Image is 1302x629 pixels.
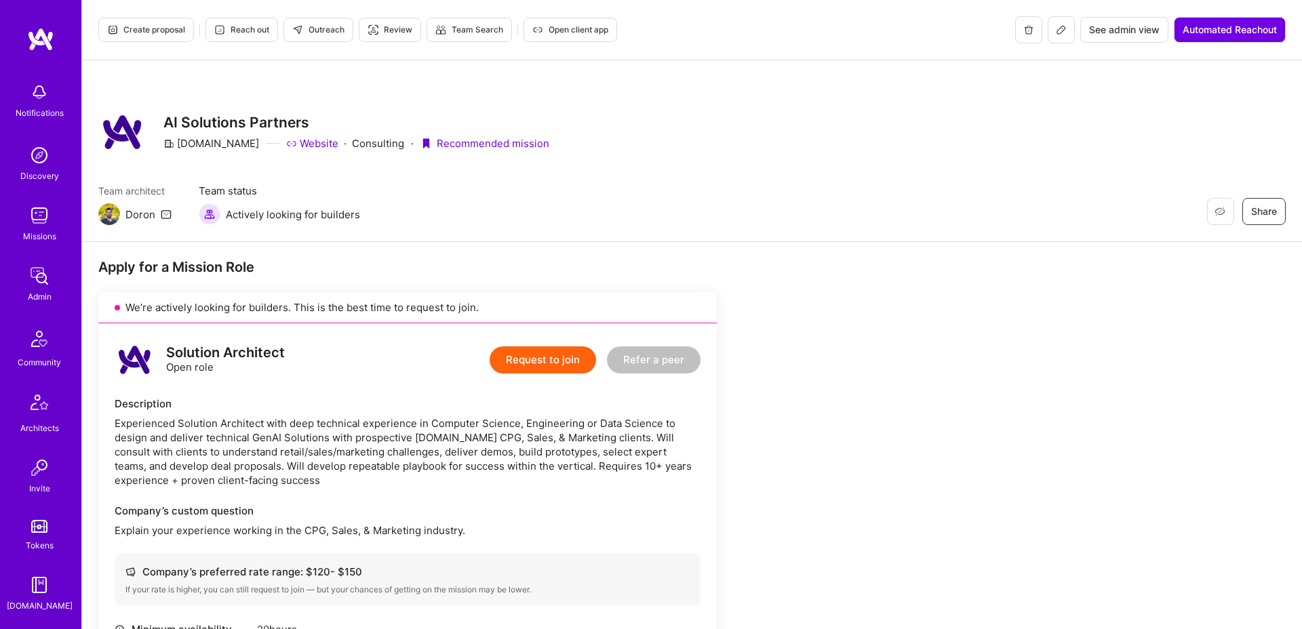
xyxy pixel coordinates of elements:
span: Share [1251,205,1277,218]
img: logo [27,27,54,52]
div: Community [18,355,61,369]
img: Invite [26,454,53,481]
div: Missions [23,229,56,243]
a: Website [286,136,338,150]
div: Notifications [16,106,64,120]
button: Reach out [205,18,278,42]
span: Actively looking for builders [226,207,360,222]
img: Company Logo [98,108,147,157]
span: Outreach [292,24,344,36]
button: Request to join [490,346,596,373]
div: Tokens [26,538,54,552]
h3: AI Solutions Partners [163,114,549,131]
div: We’re actively looking for builders. This is the best time to request to join. [98,292,717,323]
span: Team status [199,184,360,198]
div: Experienced Solution Architect with deep technical experience in Computer Science, Engineering or... [115,416,701,487]
button: Create proposal [98,18,194,42]
div: Architects [20,421,59,435]
div: [DOMAIN_NAME] [7,598,73,613]
span: Review [368,24,412,36]
div: Open role [166,346,285,374]
button: Automated Reachout [1174,17,1286,43]
img: Architects [23,388,56,421]
img: bell [26,79,53,106]
div: Company’s preferred rate range: $ 120 - $ 150 [125,565,690,579]
p: Explain your experience working in the CPG, Sales, & Marketing industry. [115,523,701,537]
i: icon Cash [125,567,136,577]
div: Admin [28,289,52,304]
img: Team Architect [98,203,120,225]
i: icon Targeter [368,24,378,35]
i: icon PurpleRibbon [420,138,431,149]
img: Actively looking for builders [199,203,220,225]
span: Automated Reachout [1183,23,1277,37]
div: Apply for a Mission Role [98,258,717,276]
img: tokens [31,520,47,533]
button: Share [1242,198,1286,225]
div: Description [115,397,701,411]
button: Outreach [283,18,353,42]
i: icon Proposal [107,24,118,35]
i: icon EyeClosed [1215,206,1225,217]
img: logo [115,340,155,380]
img: discovery [26,142,53,169]
div: · [411,136,414,150]
button: Refer a peer [607,346,701,373]
span: Reach out [214,24,269,36]
div: Invite [29,481,50,495]
img: teamwork [26,202,53,229]
div: Doron [125,207,155,222]
div: Discovery [20,169,59,183]
div: · [344,136,347,150]
i: icon CompanyGray [163,138,174,149]
div: Consulting [286,136,404,150]
button: Open client app [524,18,617,42]
div: [DOMAIN_NAME] [163,136,259,150]
button: Review [359,18,421,42]
span: Team architect [98,184,172,198]
span: Team Search [435,24,503,36]
button: Team Search [427,18,512,42]
div: Solution Architect [166,346,285,360]
span: Open client app [532,24,608,36]
img: guide book [26,571,53,598]
div: If your rate is higher, you can still request to join — but your chances of getting on the missio... [125,584,690,595]
img: Community [23,323,56,355]
div: Recommended mission [420,136,549,150]
div: Company’s custom question [115,504,701,518]
span: See admin view [1089,23,1160,37]
img: admin teamwork [26,262,53,289]
i: icon Mail [161,209,172,220]
span: Create proposal [107,24,185,36]
button: See admin view [1080,17,1168,43]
